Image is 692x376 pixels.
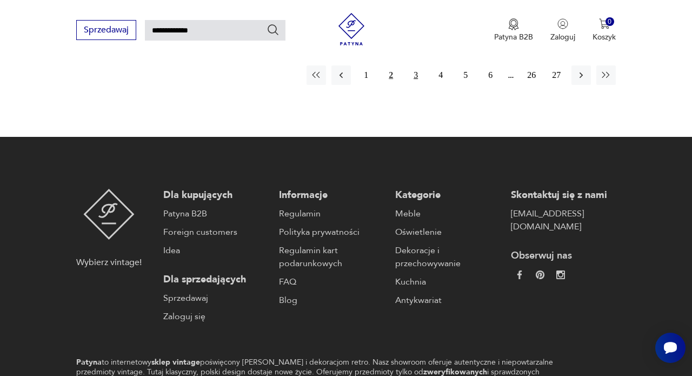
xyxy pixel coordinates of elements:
p: Patyna B2B [494,32,533,42]
a: Antykwariat [395,294,500,307]
img: Patyna - sklep z meblami i dekoracjami vintage [335,13,368,45]
p: Obserwuj nas [511,249,616,262]
button: Sprzedawaj [76,20,136,40]
a: Zaloguj się [163,310,268,323]
button: Zaloguj [550,18,575,42]
p: Koszyk [593,32,616,42]
a: Patyna B2B [163,207,268,220]
iframe: Smartsupp widget button [655,333,686,363]
a: [EMAIL_ADDRESS][DOMAIN_NAME] [511,207,616,233]
a: Idea [163,244,268,257]
p: Skontaktuj się z nami [511,189,616,202]
p: Wybierz vintage! [76,256,142,269]
img: da9060093f698e4c3cedc1453eec5031.webp [515,271,524,279]
a: Blog [279,294,384,307]
img: Patyna - sklep z meblami i dekoracjami vintage [83,189,135,240]
button: 6 [481,65,500,85]
img: Ikonka użytkownika [557,18,568,29]
img: Ikona koszyka [599,18,610,29]
img: c2fd9cf7f39615d9d6839a72ae8e59e5.webp [556,271,565,279]
button: 27 [547,65,566,85]
button: 4 [431,65,450,85]
button: 26 [522,65,541,85]
img: 37d27d81a828e637adc9f9cb2e3d3a8a.webp [536,271,544,279]
div: 0 [605,17,615,27]
strong: sklep vintage [151,357,200,367]
a: Foreign customers [163,226,268,239]
button: 2 [381,65,401,85]
a: Dekoracje i przechowywanie [395,244,500,270]
p: Dla kupujących [163,189,268,202]
a: Regulamin kart podarunkowych [279,244,384,270]
a: Polityka prywatności [279,226,384,239]
a: FAQ [279,275,384,288]
strong: Patyna [76,357,102,367]
a: Regulamin [279,207,384,220]
p: Dla sprzedających [163,273,268,286]
button: Szukaj [267,23,280,36]
p: Kategorie [395,189,500,202]
a: Sprzedawaj [163,292,268,305]
a: Meble [395,207,500,220]
p: Informacje [279,189,384,202]
a: Sprzedawaj [76,27,136,35]
button: 1 [356,65,376,85]
img: Ikona medalu [508,18,519,30]
p: Zaloguj [550,32,575,42]
a: Oświetlenie [395,226,500,239]
button: Patyna B2B [494,18,533,42]
button: 5 [456,65,475,85]
button: 0Koszyk [593,18,616,42]
a: Kuchnia [395,275,500,288]
a: Ikona medaluPatyna B2B [494,18,533,42]
button: 3 [406,65,425,85]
